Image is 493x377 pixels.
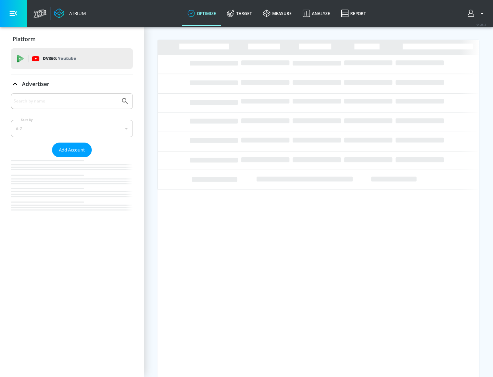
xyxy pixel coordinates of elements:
[11,74,133,94] div: Advertiser
[257,1,297,26] a: measure
[11,29,133,49] div: Platform
[11,93,133,224] div: Advertiser
[14,97,117,106] input: Search by name
[66,10,86,16] div: Atrium
[52,143,92,157] button: Add Account
[222,1,257,26] a: Target
[59,146,85,154] span: Add Account
[11,120,133,137] div: A-Z
[43,55,76,62] p: DV360:
[13,35,36,43] p: Platform
[20,118,34,122] label: Sort By
[54,8,86,19] a: Atrium
[336,1,371,26] a: Report
[182,1,222,26] a: optimize
[11,48,133,69] div: DV360: Youtube
[297,1,336,26] a: Analyze
[11,157,133,224] nav: list of Advertiser
[58,55,76,62] p: Youtube
[22,80,49,88] p: Advertiser
[477,23,486,26] span: v 4.25.4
